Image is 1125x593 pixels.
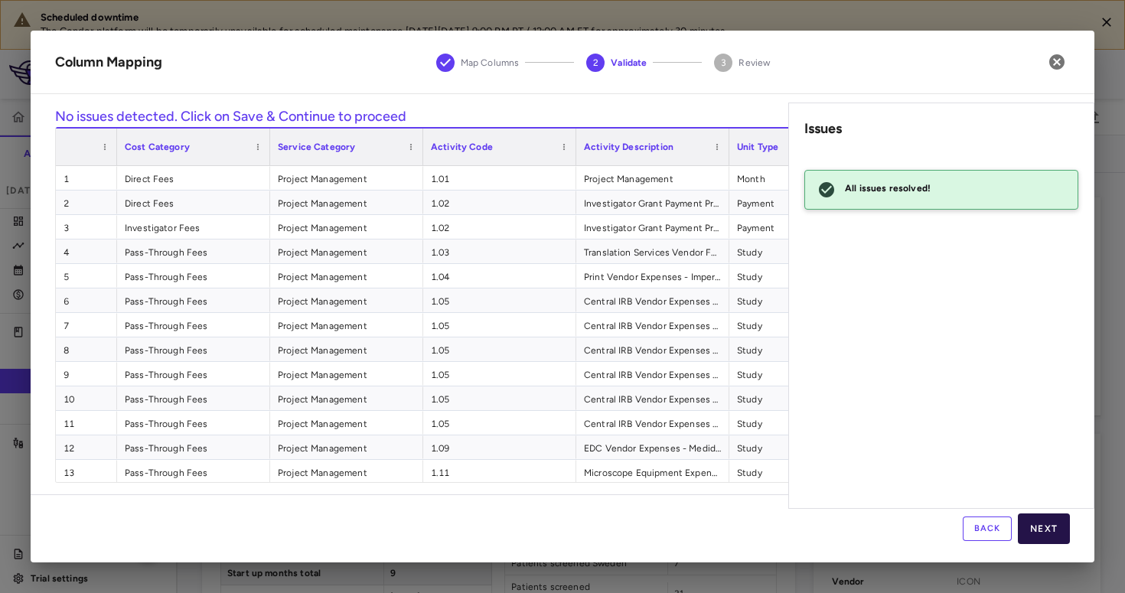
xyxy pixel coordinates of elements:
div: Pass-Through Fees [117,435,270,459]
div: EDC Vendor Expenses - Medidata [576,435,729,459]
div: Project Management [270,288,423,312]
div: 1.02 [423,215,576,239]
div: 6 [56,288,117,312]
div: Pass-Through Fees [117,460,270,484]
div: 13 [56,460,117,484]
div: 1.05 [423,337,576,361]
button: Validate [574,35,659,90]
div: Study [729,460,882,484]
div: 2 [56,191,117,214]
div: Central IRB Vendor Expenses - Advarra - Continuing Review [576,313,729,337]
div: 5 [56,264,117,288]
div: Project Management [270,386,423,410]
div: Pass-Through Fees [117,411,270,435]
div: Study [729,411,882,435]
div: Project Management [270,435,423,459]
div: 4 [56,239,117,263]
div: Project Management [576,166,729,190]
div: Pass-Through Fees [117,386,270,410]
div: 1.05 [423,313,576,337]
div: Project Management [270,362,423,386]
div: 11 [56,411,117,435]
span: Cost Category [125,142,190,152]
span: Service Category [278,142,355,152]
div: Project Management [270,337,423,361]
div: 1 [56,166,117,190]
div: Central IRB Vendor Expenses - Advarra - Translation of Services [576,386,729,410]
div: Study [729,386,882,410]
span: Unit Type [737,142,778,152]
div: Study [729,288,882,312]
div: 1.05 [423,411,576,435]
div: Project Management [270,460,423,484]
div: 1.05 [423,362,576,386]
div: 1.09 [423,435,576,459]
div: Project Management [270,411,423,435]
div: 1.03 [423,239,576,263]
div: Study [729,239,882,263]
button: Back [963,516,1012,541]
div: Pass-Through Fees [117,362,270,386]
div: Payment [729,215,882,239]
div: Investigator Grant Payment Processing [576,191,729,214]
div: 8 [56,337,117,361]
div: 1.02 [423,191,576,214]
div: Study [729,435,882,459]
text: 2 [593,57,598,68]
div: Pass-Through Fees [117,239,270,263]
div: Payment [729,191,882,214]
span: Validate [611,56,647,70]
div: Central IRB Vendor Expenses - Advarra - Review Services - Miscellaneous [576,411,729,435]
div: Translation Services Vendor Fees [576,239,729,263]
div: Project Management [270,166,423,190]
div: 1.05 [423,288,576,312]
div: Direct Fees [117,191,270,214]
div: Microscope Equipment Expenses - Quipment - Rental per Month [576,460,729,484]
button: Next [1018,513,1070,544]
div: 3 [56,215,117,239]
div: Central IRB Vendor Expenses - Advarra - Close Out of Research [576,337,729,361]
div: Project Management [270,215,423,239]
div: Pass-Through Fees [117,313,270,337]
strong: Issues [804,120,842,137]
div: Study [729,313,882,337]
div: 7 [56,313,117,337]
div: Investigator Grant Payment Processing [576,215,729,239]
div: 12 [56,435,117,459]
div: 1.04 [423,264,576,288]
div: Pass-Through Fees [117,337,270,361]
div: Column Mapping [55,52,162,73]
div: Print Vendor Expenses - Imperial [576,264,729,288]
div: Study [729,362,882,386]
div: Project Management [270,239,423,263]
button: Map Columns [424,35,532,90]
div: 1.01 [423,166,576,190]
div: Direct Fees [117,166,270,190]
div: 1.05 [423,386,576,410]
div: Study [729,264,882,288]
span: Activity Description [584,142,673,152]
span: Map Columns [461,56,520,70]
div: Central IRB Vendor Expenses - Advarra - Initial Review [576,288,729,312]
h6: No issues detected. Click on Save & Continue to proceed [55,106,1070,127]
div: Pass-Through Fees [117,288,270,312]
div: All issues resolved! [845,175,931,204]
span: Activity Code [431,142,493,152]
div: 10 [56,386,117,410]
div: Month [729,166,882,190]
div: Project Management [270,191,423,214]
div: 1.11 [423,460,576,484]
div: Project Management [270,313,423,337]
div: Central IRB Vendor Expenses - Advarra - Initial Review - Miscellaneous [576,362,729,386]
div: Pass-Through Fees [117,264,270,288]
div: Study [729,337,882,361]
div: Investigator Fees [117,215,270,239]
div: 9 [56,362,117,386]
div: Project Management [270,264,423,288]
